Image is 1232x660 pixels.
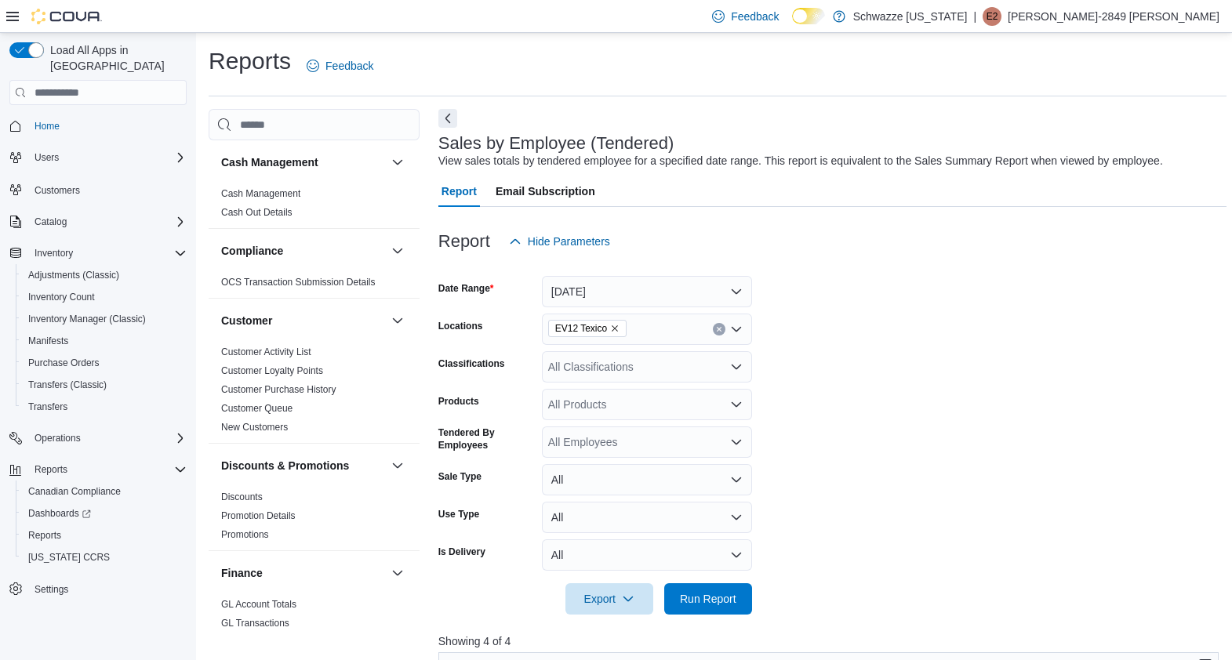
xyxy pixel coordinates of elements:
button: Catalog [28,212,73,231]
span: Operations [35,432,81,444]
a: OCS Transaction Submission Details [221,277,376,288]
span: Customers [28,180,187,199]
span: New Customers [221,421,288,433]
button: Catalog [3,211,193,233]
span: Export [575,583,644,615]
a: Transfers (Classic) [22,375,113,394]
a: GL Account Totals [221,599,296,610]
a: Adjustments (Classic) [22,266,125,285]
span: Inventory Manager (Classic) [28,313,146,325]
span: E2 [987,7,998,26]
a: Customer Loyalty Points [221,365,323,376]
span: Inventory Manager (Classic) [22,310,187,328]
button: Inventory [3,242,193,264]
span: Washington CCRS [22,548,187,567]
span: Purchase Orders [28,357,100,369]
h1: Reports [209,45,291,77]
a: Inventory Count [22,288,101,306]
a: Promotion Details [221,510,296,521]
span: Dashboards [22,504,187,523]
h3: Finance [221,565,263,581]
span: Dark Mode [792,24,793,25]
label: Classifications [438,357,505,370]
span: Cash Management [221,187,300,200]
button: Compliance [221,243,385,259]
span: Feedback [325,58,373,74]
h3: Cash Management [221,154,318,170]
button: Inventory Manager (Classic) [16,308,193,330]
button: Reports [28,460,74,479]
button: Discounts & Promotions [221,458,385,473]
span: Email Subscription [496,176,595,207]
button: Finance [221,565,385,581]
span: OCS Transaction Submission Details [221,276,376,288]
button: Home [3,114,193,137]
a: Feedback [706,1,785,32]
span: Settings [35,583,68,596]
button: All [542,539,752,571]
a: Customer Activity List [221,346,311,357]
a: Transfers [22,397,74,416]
button: Adjustments (Classic) [16,264,193,286]
div: Customer [209,343,420,443]
img: Cova [31,9,102,24]
div: Discounts & Promotions [209,488,420,550]
button: Reports [3,459,193,480]
span: Manifests [28,335,68,347]
span: Dashboards [28,507,91,520]
h3: Customer [221,313,272,328]
button: Transfers (Classic) [16,374,193,396]
span: Transfers [28,401,67,413]
a: Canadian Compliance [22,482,127,501]
div: Cash Management [209,184,420,228]
a: Cash Management [221,188,300,199]
button: All [542,464,752,495]
a: Customer Purchase History [221,384,336,395]
h3: Compliance [221,243,283,259]
button: Discounts & Promotions [388,456,407,475]
span: Customers [35,184,80,197]
a: Feedback [300,50,380,82]
button: Purchase Orders [16,352,193,374]
h3: Sales by Employee (Tendered) [438,134,674,153]
a: Purchase Orders [22,354,106,372]
a: [US_STATE] CCRS [22,548,116,567]
button: Manifests [16,330,193,352]
span: Settings [28,579,187,599]
span: Cash Out Details [221,206,293,219]
button: Users [3,147,193,169]
span: Canadian Compliance [28,485,121,498]
span: Load All Apps in [GEOGRAPHIC_DATA] [44,42,187,74]
span: Home [35,120,60,132]
a: Home [28,117,66,136]
span: Promotion Details [221,510,296,522]
label: Locations [438,320,483,332]
div: View sales totals by tendered employee for a specified date range. This report is equivalent to t... [438,153,1163,169]
button: Hide Parameters [503,226,616,257]
a: Customer Queue [221,403,293,414]
button: Customers [3,178,193,201]
div: Finance [209,595,420,639]
button: Remove EV12 Texico from selection in this group [610,324,620,333]
span: Customer Loyalty Points [221,364,323,377]
button: Compliance [388,241,407,260]
span: Inventory Count [28,291,95,303]
span: Transfers (Classic) [28,379,107,391]
span: Catalog [35,216,67,228]
button: Finance [388,564,407,582]
button: Open list of options [730,436,743,448]
span: Transfers (Classic) [22,375,187,394]
button: Inventory [28,244,79,263]
span: Manifests [22,332,187,350]
span: Feedback [731,9,779,24]
span: [US_STATE] CCRS [28,551,110,564]
button: Export [565,583,653,615]
span: Purchase Orders [22,354,187,372]
label: Products [438,395,479,408]
span: Reports [28,460,187,479]
span: Hide Parameters [528,234,610,249]
span: Discounts [221,491,263,503]
span: Promotions [221,528,269,541]
span: Adjustments (Classic) [22,266,187,285]
button: Open list of options [730,361,743,373]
